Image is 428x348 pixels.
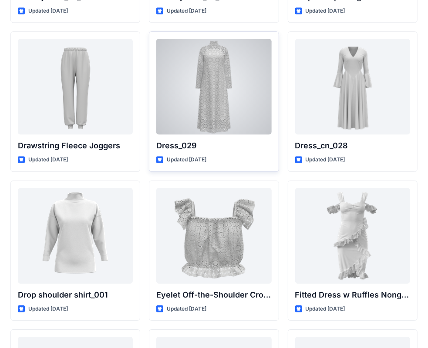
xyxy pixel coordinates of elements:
p: Drop shoulder shirt_001 [18,289,133,301]
a: Fitted Dress w Ruffles Nongraded [295,188,410,284]
p: Updated [DATE] [28,155,68,164]
p: Updated [DATE] [306,7,345,16]
p: Drawstring Fleece Joggers [18,140,133,152]
a: Dress_cn_028 [295,39,410,134]
a: Drawstring Fleece Joggers [18,39,133,134]
p: Dress_cn_028 [295,140,410,152]
p: Fitted Dress w Ruffles Nongraded [295,289,410,301]
a: Dress_029 [156,39,271,134]
p: Updated [DATE] [167,155,206,164]
p: Dress_029 [156,140,271,152]
p: Updated [DATE] [28,7,68,16]
p: Updated [DATE] [167,7,206,16]
a: Eyelet Off-the-Shoulder Crop Top with Ruffle Straps [156,188,271,284]
p: Updated [DATE] [306,304,345,314]
p: Updated [DATE] [167,304,206,314]
a: Drop shoulder shirt_001 [18,188,133,284]
p: Eyelet Off-the-Shoulder Crop Top with Ruffle Straps [156,289,271,301]
p: Updated [DATE] [306,155,345,164]
p: Updated [DATE] [28,304,68,314]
